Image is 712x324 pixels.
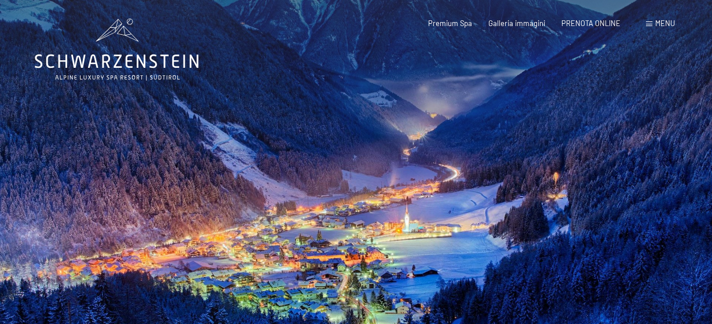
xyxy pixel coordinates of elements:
[488,19,545,28] a: Galleria immagini
[561,19,620,28] a: PRENOTA ONLINE
[655,19,675,28] span: Menu
[428,19,472,28] a: Premium Spa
